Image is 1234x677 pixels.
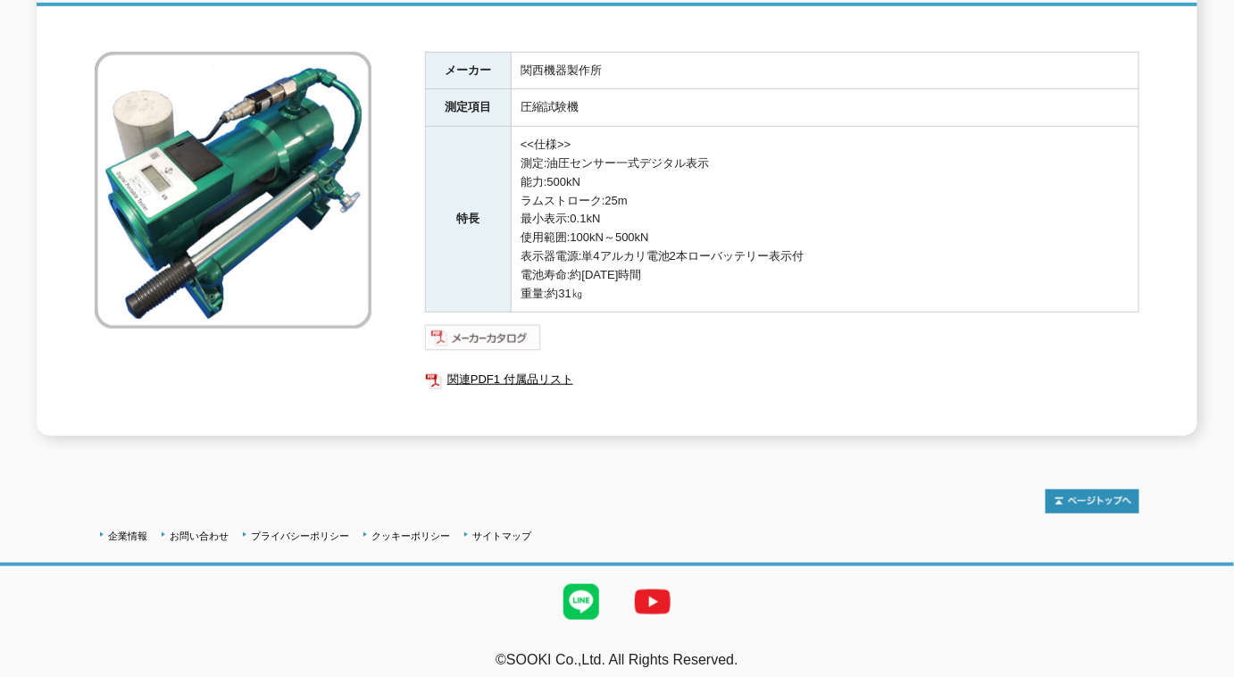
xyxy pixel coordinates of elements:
td: <<仕様>> 測定:油圧センサー一式デジタル表示 能力:500kN ラムストローク:25m 最小表示:0.1kN 使用範囲:100kN～500kN 表示器電源:単4アルカリ電池2本ローバッテリー... [512,127,1139,313]
td: 圧縮試験機 [512,89,1139,127]
img: LINE [546,566,617,638]
th: 測定項目 [426,89,512,127]
a: サイトマップ [472,531,531,541]
a: 企業情報 [108,531,147,541]
a: プライバシーポリシー [251,531,349,541]
a: お問い合わせ [170,531,229,541]
th: メーカー [426,52,512,89]
th: 特長 [426,127,512,313]
img: デジタルポータブルテスター KC-376-A [95,52,371,329]
a: メーカーカタログ [425,336,542,349]
a: クッキーポリシー [371,531,450,541]
img: トップページへ [1046,489,1139,514]
td: 関西機器製作所 [512,52,1139,89]
img: メーカーカタログ [425,323,542,352]
img: YouTube [617,566,688,638]
a: 関連PDF1 付属品リスト [425,368,1139,391]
